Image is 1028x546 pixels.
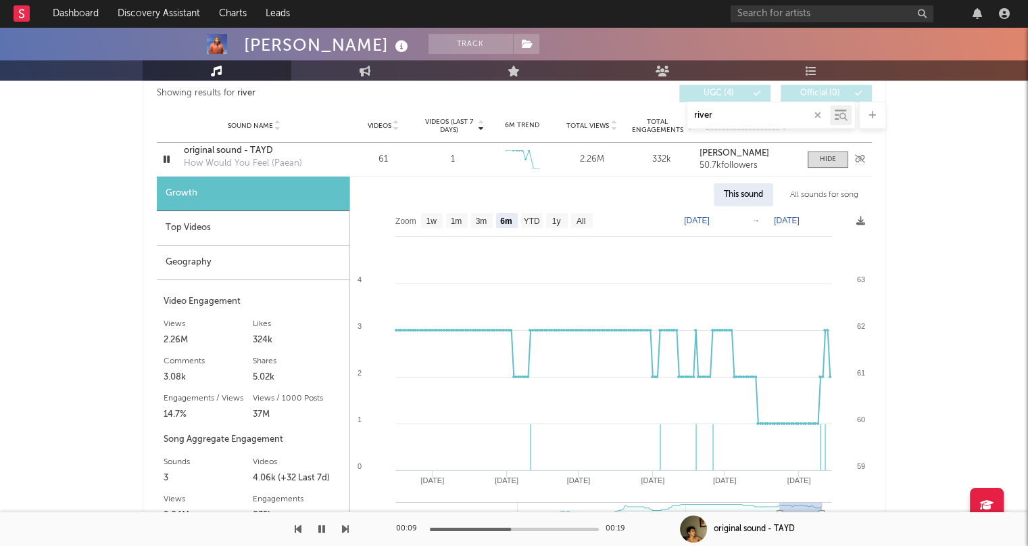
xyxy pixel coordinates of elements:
[184,157,302,170] div: How Would You Feel (Paean)
[164,369,253,386] div: 3.08k
[357,275,361,283] text: 4
[164,316,253,332] div: Views
[856,415,864,424] text: 60
[184,144,325,158] a: original sound - TAYD
[500,217,512,226] text: 6m
[752,216,760,225] text: →
[352,153,415,166] div: 61
[164,332,253,348] div: 2.26M
[164,470,253,486] div: 3
[429,34,513,54] button: Track
[700,149,769,158] strong: [PERSON_NAME]
[253,332,343,348] div: 324k
[157,85,514,102] div: Showing results for
[426,217,437,226] text: 1w
[157,246,349,280] div: Geography
[700,161,793,170] div: 50.7k followers
[781,85,872,102] button: Official(0)
[641,476,664,484] text: [DATE]
[164,407,253,423] div: 14.7%
[157,177,349,211] div: Growth
[253,454,343,470] div: Videos
[253,491,343,507] div: Engagements
[787,476,810,484] text: [DATE]
[856,462,864,470] text: 59
[495,476,518,484] text: [DATE]
[789,89,852,97] span: Official ( 0 )
[688,89,750,97] span: UGC ( 4 )
[244,34,412,56] div: [PERSON_NAME]
[164,432,343,448] div: Song Aggregate Engagement
[475,217,487,226] text: 3m
[576,217,585,226] text: All
[357,462,361,470] text: 0
[253,407,343,423] div: 37M
[606,521,633,537] div: 00:19
[253,316,343,332] div: Likes
[253,507,343,524] div: 835k
[687,110,830,121] input: Search by song name or URL
[700,149,793,158] a: [PERSON_NAME]
[157,211,349,246] div: Top Videos
[731,5,933,22] input: Search for artists
[451,153,455,166] div: 1
[396,521,423,537] div: 00:09
[560,153,623,166] div: 2.26M
[253,369,343,386] div: 5.02k
[253,470,343,486] div: 4.06k (+32 Last 7d)
[774,216,800,225] text: [DATE]
[164,390,253,407] div: Engagements / Views
[164,353,253,369] div: Comments
[714,183,773,206] div: This sound
[714,523,795,535] div: original sound - TAYD
[253,390,343,407] div: Views / 1000 Posts
[679,85,770,102] button: UGC(4)
[856,369,864,377] text: 61
[164,507,253,524] div: 9.04M
[253,353,343,369] div: Shares
[552,217,560,226] text: 1y
[712,476,736,484] text: [DATE]
[450,217,462,226] text: 1m
[420,476,444,484] text: [DATE]
[357,322,361,330] text: 3
[164,491,253,507] div: Views
[164,454,253,470] div: Sounds
[164,294,343,310] div: Video Engagement
[856,275,864,283] text: 63
[684,216,710,225] text: [DATE]
[856,322,864,330] text: 62
[395,217,416,226] text: Zoom
[630,153,693,166] div: 332k
[237,85,255,101] div: river
[780,183,868,206] div: All sounds for song
[357,369,361,377] text: 2
[523,217,539,226] text: YTD
[566,476,590,484] text: [DATE]
[357,415,361,424] text: 1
